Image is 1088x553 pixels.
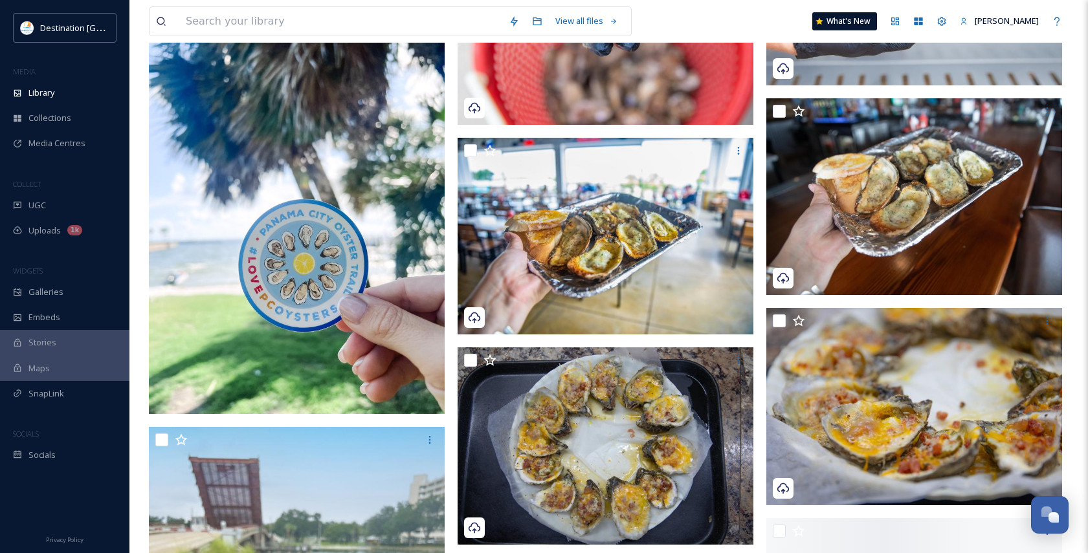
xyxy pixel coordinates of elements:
[28,87,54,99] span: Library
[28,137,85,149] span: Media Centres
[28,362,50,374] span: Maps
[28,311,60,323] span: Embeds
[458,138,753,335] img: hunts chargrilled oysters3.jpg
[67,225,82,235] div: 1k
[549,8,625,34] a: View all files
[458,347,753,545] img: genes oyster bar loaded oysters_03.jpg
[46,531,83,547] a: Privacy Policy
[953,8,1045,34] a: [PERSON_NAME]
[13,266,43,276] span: WIDGETS
[975,15,1039,27] span: [PERSON_NAME]
[812,12,877,30] a: What's New
[28,387,64,400] span: SnapLink
[13,67,36,76] span: MEDIA
[28,449,56,461] span: Socials
[28,286,63,298] span: Galleries
[46,536,83,544] span: Privacy Policy
[13,179,41,189] span: COLLECT
[28,224,61,237] span: Uploads
[179,7,502,36] input: Search your library
[149,20,445,414] img: IMG_7383.JPG
[21,21,34,34] img: download.png
[13,429,39,439] span: SOCIALS
[766,308,1062,505] img: genes oyster bar loaded oysters_01.jpg
[28,336,56,349] span: Stories
[28,199,46,211] span: UGC
[766,98,1062,296] img: hunts chargrilled oysters.jpg
[28,112,71,124] span: Collections
[1031,496,1069,534] button: Open Chat
[40,21,169,34] span: Destination [GEOGRAPHIC_DATA]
